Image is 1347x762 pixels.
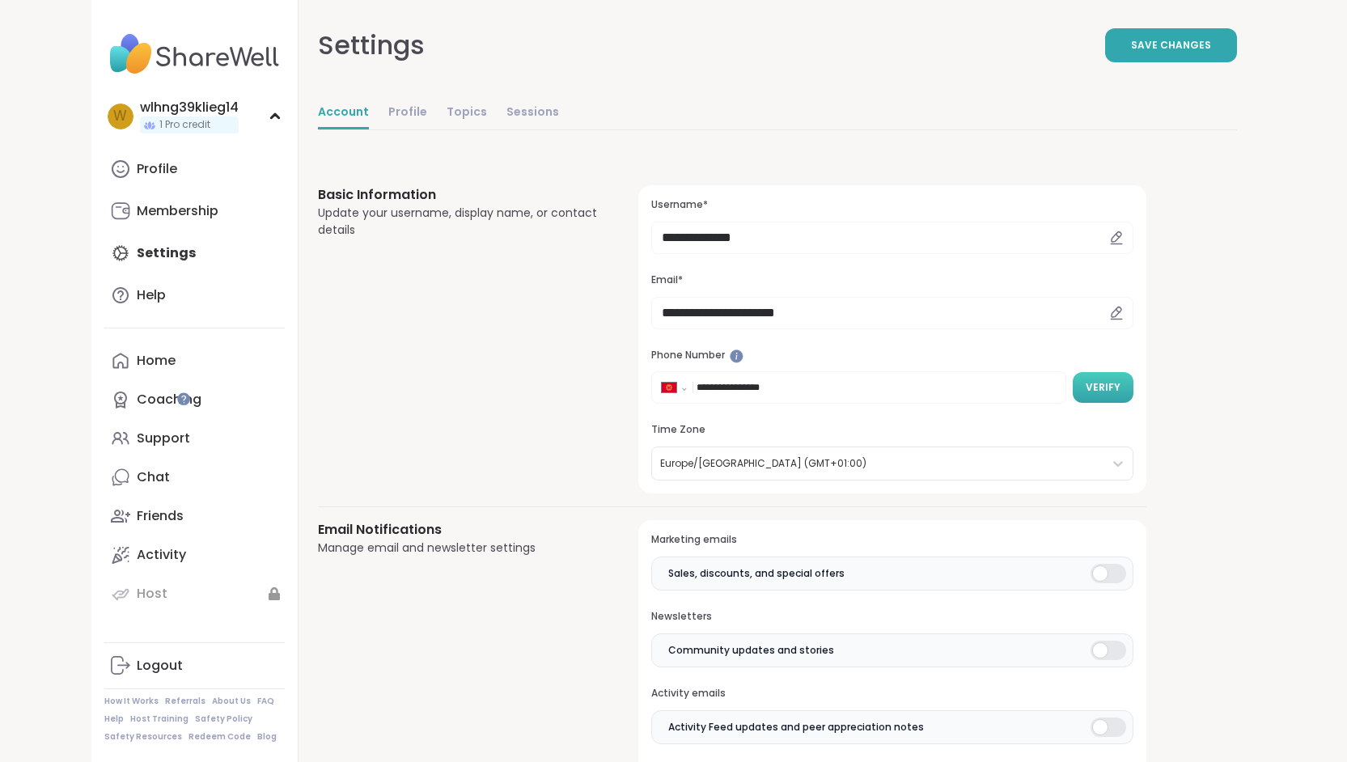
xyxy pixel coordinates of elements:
a: Host Training [130,713,188,725]
iframe: Spotlight [177,392,190,405]
a: Coaching [104,380,285,419]
div: Update your username, display name, or contact details [318,205,600,239]
a: Referrals [165,696,205,707]
span: Activity Feed updates and peer appreciation notes [668,720,924,734]
a: How It Works [104,696,159,707]
div: Coaching [137,391,201,409]
h3: Time Zone [651,423,1133,437]
a: Membership [104,192,285,231]
div: wlhng39klieg14 [140,99,239,116]
div: Chat [137,468,170,486]
a: Logout [104,646,285,685]
div: Friends [137,507,184,525]
div: Support [137,430,190,447]
span: Verify [1086,380,1120,395]
h3: Newsletters [651,610,1133,624]
h3: Marketing emails [651,533,1133,547]
button: Verify [1073,372,1133,403]
a: Host [104,574,285,613]
a: Activity [104,536,285,574]
div: Help [137,286,166,304]
span: Save Changes [1131,38,1211,53]
a: Redeem Code [188,731,251,743]
button: Save Changes [1105,28,1237,62]
a: Help [104,276,285,315]
h3: Activity emails [651,687,1133,701]
div: Manage email and newsletter settings [318,540,600,557]
iframe: Spotlight [730,349,743,363]
a: Safety Policy [195,713,252,725]
a: Home [104,341,285,380]
a: Profile [388,97,427,129]
span: Sales, discounts, and special offers [668,566,845,581]
div: Host [137,585,167,603]
div: Membership [137,202,218,220]
span: w [113,106,127,127]
img: ShareWell Nav Logo [104,26,285,83]
a: Safety Resources [104,731,182,743]
div: Activity [137,546,186,564]
div: Home [137,352,176,370]
h3: Phone Number [651,349,1133,362]
a: About Us [212,696,251,707]
a: Account [318,97,369,129]
a: Blog [257,731,277,743]
h3: Email* [651,273,1133,287]
a: Help [104,713,124,725]
a: Topics [447,97,487,129]
h3: Basic Information [318,185,600,205]
a: Chat [104,458,285,497]
div: Settings [318,26,425,65]
div: Logout [137,657,183,675]
a: Sessions [506,97,559,129]
a: Support [104,419,285,458]
span: 1 Pro credit [159,118,210,132]
a: Profile [104,150,285,188]
div: Profile [137,160,177,178]
span: Community updates and stories [668,643,834,658]
a: FAQ [257,696,274,707]
a: Friends [104,497,285,536]
h3: Username* [651,198,1133,212]
h3: Email Notifications [318,520,600,540]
